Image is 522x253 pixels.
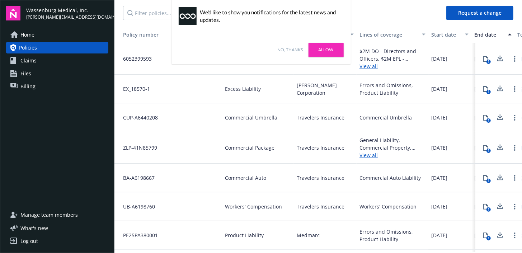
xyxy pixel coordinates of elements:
[117,31,211,38] div: Toggle SortBy
[309,43,344,57] a: Allow
[6,6,20,20] img: navigator-logo.svg
[117,31,211,38] div: Policy number
[359,62,425,70] a: View all
[225,174,266,182] span: Commercial Auto
[359,81,425,97] div: Errors and Omissions, Product Liability
[117,55,152,62] span: 6052399593
[20,81,36,92] span: Billing
[6,81,108,92] a: Billing
[431,114,447,121] span: [DATE]
[431,144,447,151] span: [DATE]
[479,111,493,125] button: 1
[431,203,447,210] span: [DATE]
[479,171,493,185] button: 1
[225,231,264,239] span: Product Liability
[431,31,461,38] div: Start date
[479,200,493,214] button: 1
[359,151,425,159] a: View all
[479,228,493,243] button: 1
[431,174,447,182] span: [DATE]
[117,174,155,182] span: BA-A6198667
[20,55,37,66] span: Claims
[278,47,303,53] a: No, thanks
[511,113,519,122] a: Open options
[117,231,158,239] span: PE25PA380001
[511,174,519,182] a: Open options
[511,202,519,211] a: Open options
[511,231,519,240] a: Open options
[431,231,447,239] span: [DATE]
[225,114,277,121] span: Commercial Umbrella
[26,14,108,20] span: [PERSON_NAME][EMAIL_ADDRESS][DOMAIN_NAME]
[6,29,108,41] a: Home
[117,203,155,210] span: UB-A6198760
[297,81,354,97] span: [PERSON_NAME] Corporation
[6,42,108,53] a: Policies
[359,203,417,210] div: Workers' Compensation
[359,47,425,62] div: $2M DO - Directors and Officers, $2M EPL - Employment Practices Liability, $2M FID - Fiduciary Li...
[19,42,37,53] span: Policies
[359,136,425,151] div: General Liability, Commercial Property, Employee Benefits Liability
[428,26,471,43] button: Start date
[479,141,493,155] button: 1
[20,68,31,79] span: Files
[431,55,447,62] span: [DATE]
[20,224,48,232] span: What ' s new
[297,114,344,121] span: Travelers Insurance
[6,68,108,79] a: Files
[200,9,340,24] div: We'd like to show you notifications for the latest news and updates.
[297,231,320,239] span: Medmarc
[20,209,78,221] span: Manage team members
[479,82,493,96] button: 1
[297,144,344,151] span: Travelers Insurance
[225,144,274,151] span: Commercial Package
[297,174,344,182] span: Travelers Insurance
[474,31,504,38] div: End date
[117,144,157,151] span: ZLP-41N85799
[511,55,519,63] a: Open options
[479,52,493,66] button: 1
[20,29,34,41] span: Home
[359,31,418,38] div: Lines of coverage
[6,209,108,221] a: Manage team members
[359,114,412,121] div: Commercial Umbrella
[117,85,150,93] span: EX_18570-1
[511,85,519,93] a: Open options
[359,228,425,243] div: Errors and Omissions, Product Liability
[486,236,491,240] div: 1
[431,85,447,93] span: [DATE]
[6,224,60,232] button: What's new
[225,203,282,210] span: Workers' Compensation
[6,55,108,66] a: Claims
[486,118,491,123] div: 1
[20,235,38,247] div: Log out
[446,6,513,20] button: Request a change
[117,114,158,121] span: CUP-A6440208
[357,26,428,43] button: Lines of coverage
[486,90,491,94] div: 1
[26,6,108,20] button: Wassenburg Medical, Inc.[PERSON_NAME][EMAIL_ADDRESS][DOMAIN_NAME]
[511,144,519,152] a: Open options
[486,149,491,153] div: 1
[486,207,491,212] div: 1
[486,60,491,64] div: 1
[123,6,213,20] input: Filter policies...
[225,85,261,93] span: Excess Liability
[471,26,514,43] button: End date
[297,203,344,210] span: Travelers Insurance
[486,179,491,183] div: 1
[359,174,421,182] div: Commercial Auto Liability
[26,6,108,14] span: Wassenburg Medical, Inc.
